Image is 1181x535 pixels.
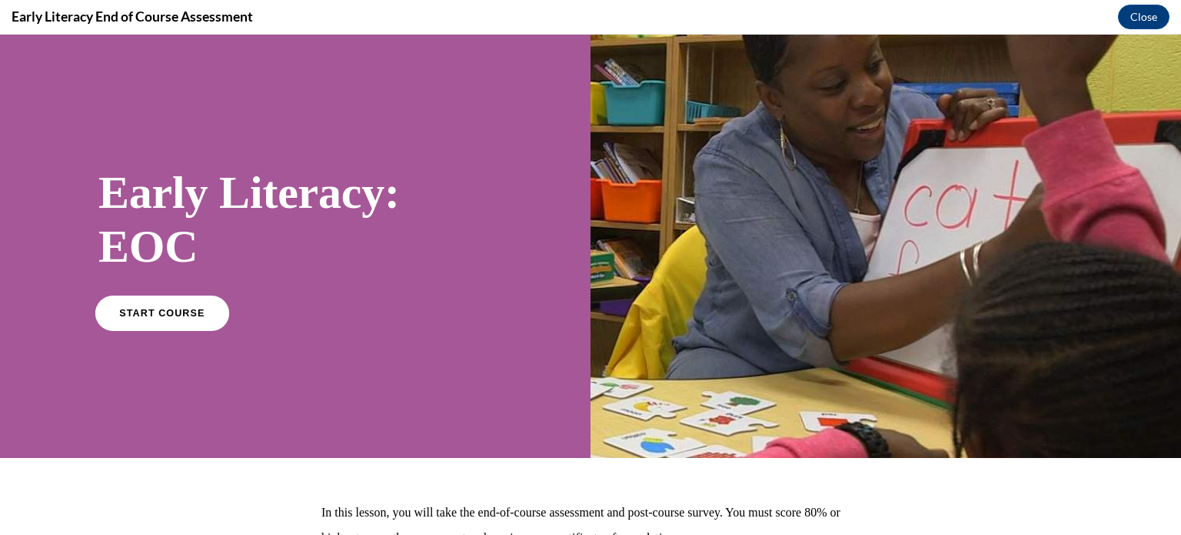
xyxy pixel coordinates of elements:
[98,131,492,239] h1: Early Literacy: EOC
[1118,5,1169,29] button: Close
[119,273,205,284] span: START COURSE
[12,7,253,26] h4: Early Literacy End of Course Assessment
[321,465,860,516] p: In this lesson, you will take the end-of-course assessment and post-course survey. You must score...
[95,260,229,296] a: START COURSE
